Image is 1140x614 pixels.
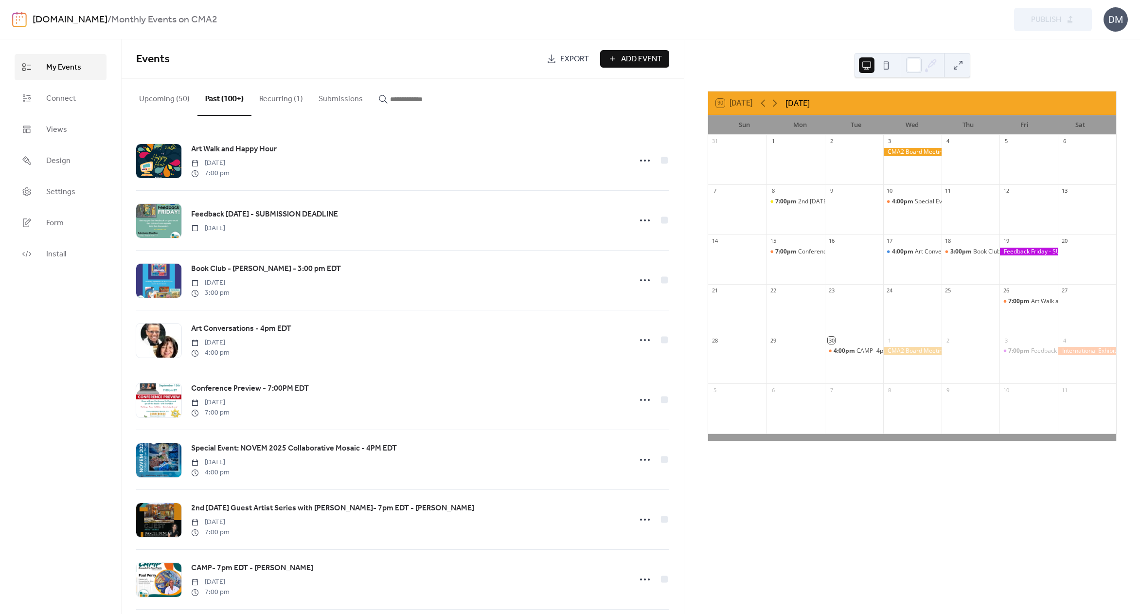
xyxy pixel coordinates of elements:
span: Design [46,155,71,167]
a: Design [15,147,107,174]
div: Sun [716,115,772,135]
a: Book Club - [PERSON_NAME] - 3:00 pm EDT [191,263,341,275]
div: 26 [1002,287,1010,294]
div: 25 [944,287,952,294]
div: 12 [1002,187,1010,195]
b: / [107,11,111,29]
a: My Events [15,54,107,80]
div: 19 [1002,237,1010,244]
div: CMA2 Board Meeting [883,148,942,156]
a: Views [15,116,107,143]
div: 3 [886,138,893,145]
div: 21 [711,287,718,294]
div: 11 [944,187,952,195]
div: 28 [711,337,718,344]
div: 3 [1002,337,1010,344]
span: Install [46,249,66,260]
span: [DATE] [191,397,230,408]
div: [DATE] [785,97,810,109]
div: 4 [944,138,952,145]
span: Art Conversations - 4pm EDT [191,323,291,335]
span: 7:00pm [1008,297,1031,306]
span: 4:00pm [892,248,915,256]
span: 7:00pm [775,198,798,206]
a: Export [539,50,596,68]
div: 5 [1002,138,1010,145]
div: Special Event: NOVEM 2025 Collaborative Mosaic - 4PM EDT [915,198,1078,206]
span: Add Event [621,54,662,65]
div: 18 [944,237,952,244]
a: Connect [15,85,107,111]
div: International Exhibition: Submission Deadline [1058,347,1116,355]
div: Feedback Friday - SUBMISSION DEADLINE [999,248,1058,256]
div: 5 [711,386,718,394]
div: 30 [828,337,835,344]
a: Install [15,241,107,267]
span: 4:00 pm [191,348,230,358]
span: 2nd [DATE] Guest Artist Series with [PERSON_NAME]- 7pm EDT - [PERSON_NAME] [191,503,474,514]
b: Monthly Events on CMA2 [111,11,217,29]
div: Conference Preview - 7:00PM EDT [766,248,825,256]
div: Art Conversations - 4pm EDT [915,248,993,256]
div: 31 [711,138,718,145]
div: 1 [769,138,777,145]
div: 11 [1061,386,1068,394]
a: Form [15,210,107,236]
div: Conference Preview - 7:00PM EDT [798,248,891,256]
div: 20 [1061,237,1068,244]
span: 4:00pm [834,347,856,355]
span: Views [46,124,67,136]
div: Tue [828,115,884,135]
div: 8 [769,187,777,195]
span: Conference Preview - 7:00PM EDT [191,383,309,395]
span: [DATE] [191,338,230,348]
div: Art Conversations - 4pm EDT [883,248,942,256]
span: [DATE] [191,158,230,168]
div: 15 [769,237,777,244]
div: 2 [944,337,952,344]
span: Connect [46,93,76,105]
div: 27 [1061,287,1068,294]
span: 4:00pm [892,198,915,206]
button: Submissions [311,79,371,115]
span: My Events [46,62,81,73]
div: 10 [886,187,893,195]
div: Art Walk and Happy Hour [999,297,1058,306]
a: Art Conversations - 4pm EDT [191,323,291,335]
span: 7:00 pm [191,168,230,179]
div: Art Walk and Happy Hour [1031,297,1100,306]
span: Feedback [DATE] - SUBMISSION DEADLINE [191,209,338,220]
span: 7:00 pm [191,527,230,538]
div: 17 [886,237,893,244]
button: Add Event [600,50,669,68]
a: Art Walk and Happy Hour [191,143,277,156]
div: Feedback Friday with Fran Garrido & Shelley Beaumont, 7pm EDT [999,347,1058,355]
span: 7:00pm [775,248,798,256]
a: CAMP- 7pm EDT - [PERSON_NAME] [191,562,313,575]
div: 29 [769,337,777,344]
div: Wed [884,115,940,135]
div: Fri [997,115,1052,135]
span: 3:00 pm [191,288,230,298]
div: CAMP- 4pm EDT - Jeannette Brossart [825,347,883,355]
div: Book Club - [PERSON_NAME] - 3:00 pm EDT [973,248,1090,256]
div: Sat [1052,115,1108,135]
span: [DATE] [191,577,230,587]
span: 7:00 pm [191,587,230,597]
div: 14 [711,237,718,244]
div: 24 [886,287,893,294]
a: Conference Preview - 7:00PM EDT [191,382,309,395]
div: Thu [940,115,996,135]
span: [DATE] [191,223,225,234]
span: 7:00pm [1008,347,1031,355]
div: CMA2 Board Meeting [883,347,942,355]
span: Form [46,217,64,229]
div: 23 [828,287,835,294]
span: Settings [46,186,75,198]
div: 8 [886,386,893,394]
div: 1 [886,337,893,344]
div: DM [1104,7,1128,32]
